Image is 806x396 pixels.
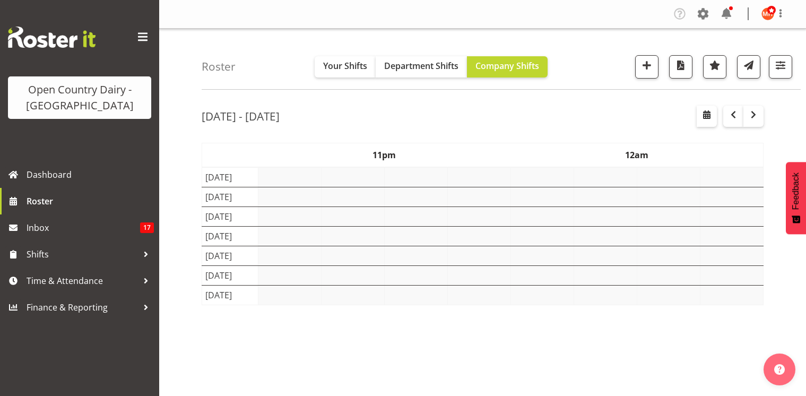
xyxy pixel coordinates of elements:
button: Send a list of all shifts for the selected filtered period to all rostered employees. [737,55,760,79]
span: Shifts [27,246,138,262]
th: 11pm [258,143,510,167]
img: Rosterit website logo [8,27,96,48]
span: 17 [140,222,154,233]
button: Your Shifts [315,56,376,78]
button: Select a specific date within the roster. [697,106,717,127]
span: Dashboard [27,167,154,183]
button: Feedback - Show survey [786,162,806,234]
span: Your Shifts [323,60,367,72]
button: Add a new shift [635,55,658,79]
h4: Roster [202,61,236,73]
td: [DATE] [202,265,258,285]
button: Company Shifts [467,56,548,78]
span: Time & Attendance [27,273,138,289]
span: Roster [27,193,154,209]
span: Department Shifts [384,60,458,72]
td: [DATE] [202,246,258,265]
span: Finance & Reporting [27,299,138,315]
button: Highlight an important date within the roster. [703,55,726,79]
span: Feedback [791,173,801,210]
span: Company Shifts [475,60,539,72]
button: Download a PDF of the roster according to the set date range. [669,55,692,79]
img: milkreception-horotiu8286.jpg [761,7,774,20]
td: [DATE] [202,226,258,246]
h2: [DATE] - [DATE] [202,109,280,123]
button: Filter Shifts [769,55,792,79]
td: [DATE] [202,167,258,187]
img: help-xxl-2.png [774,364,785,375]
span: Inbox [27,220,140,236]
td: [DATE] [202,187,258,206]
th: 12am [510,143,763,167]
td: [DATE] [202,285,258,305]
button: Department Shifts [376,56,467,78]
td: [DATE] [202,206,258,226]
div: Open Country Dairy - [GEOGRAPHIC_DATA] [19,82,141,114]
